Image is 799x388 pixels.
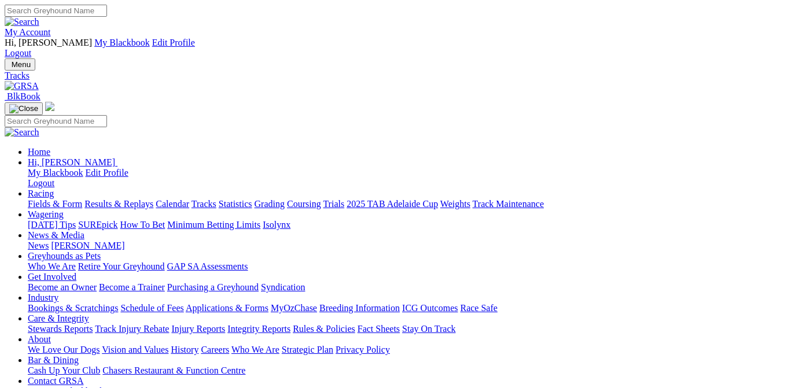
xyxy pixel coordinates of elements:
[28,157,115,167] span: Hi, [PERSON_NAME]
[167,282,259,292] a: Purchasing a Greyhound
[5,71,794,81] a: Tracks
[28,345,100,354] a: We Love Our Dogs
[5,38,92,47] span: Hi, [PERSON_NAME]
[5,17,39,27] img: Search
[171,324,225,334] a: Injury Reports
[219,199,252,209] a: Statistics
[102,365,245,375] a: Chasers Restaurant & Function Centre
[28,168,794,189] div: Hi, [PERSON_NAME]
[5,115,107,127] input: Search
[28,365,794,376] div: Bar & Dining
[402,303,458,313] a: ICG Outcomes
[28,230,84,240] a: News & Media
[86,168,128,178] a: Edit Profile
[28,313,89,323] a: Care & Integrity
[402,324,455,334] a: Stay On Track
[28,209,64,219] a: Wagering
[5,127,39,138] img: Search
[99,282,165,292] a: Become a Trainer
[5,38,794,58] div: My Account
[28,220,76,230] a: [DATE] Tips
[5,91,40,101] a: BlkBook
[347,199,438,209] a: 2025 TAB Adelaide Cup
[227,324,290,334] a: Integrity Reports
[186,303,268,313] a: Applications & Forms
[28,324,93,334] a: Stewards Reports
[28,157,117,167] a: Hi, [PERSON_NAME]
[5,48,31,58] a: Logout
[271,303,317,313] a: MyOzChase
[261,282,305,292] a: Syndication
[201,345,229,354] a: Careers
[28,282,794,293] div: Get Involved
[28,189,54,198] a: Racing
[9,104,38,113] img: Close
[293,324,355,334] a: Rules & Policies
[78,220,117,230] a: SUREpick
[28,147,50,157] a: Home
[84,199,153,209] a: Results & Replays
[473,199,544,209] a: Track Maintenance
[28,365,100,375] a: Cash Up Your Club
[120,303,183,313] a: Schedule of Fees
[28,345,794,355] div: About
[28,303,794,313] div: Industry
[28,199,82,209] a: Fields & Form
[152,38,195,47] a: Edit Profile
[28,261,76,271] a: Who We Are
[5,5,107,17] input: Search
[45,102,54,111] img: logo-grsa-white.png
[28,241,49,250] a: News
[28,241,794,251] div: News & Media
[5,102,43,115] button: Toggle navigation
[51,241,124,250] a: [PERSON_NAME]
[120,220,165,230] a: How To Bet
[192,199,216,209] a: Tracks
[94,38,150,47] a: My Blackbook
[255,199,285,209] a: Grading
[28,293,58,302] a: Industry
[440,199,470,209] a: Weights
[7,91,40,101] span: BlkBook
[102,345,168,354] a: Vision and Values
[323,199,344,209] a: Trials
[5,81,39,91] img: GRSA
[282,345,333,354] a: Strategic Plan
[358,324,400,334] a: Fact Sheets
[167,261,248,271] a: GAP SA Assessments
[28,303,118,313] a: Bookings & Scratchings
[12,60,31,69] span: Menu
[95,324,169,334] a: Track Injury Rebate
[460,303,497,313] a: Race Safe
[156,199,189,209] a: Calendar
[336,345,390,354] a: Privacy Policy
[5,58,35,71] button: Toggle navigation
[28,334,51,344] a: About
[28,199,794,209] div: Racing
[167,220,260,230] a: Minimum Betting Limits
[263,220,290,230] a: Isolynx
[28,376,83,386] a: Contact GRSA
[28,178,54,188] a: Logout
[28,324,794,334] div: Care & Integrity
[5,27,51,37] a: My Account
[78,261,165,271] a: Retire Your Greyhound
[287,199,321,209] a: Coursing
[28,282,97,292] a: Become an Owner
[28,220,794,230] div: Wagering
[171,345,198,354] a: History
[231,345,279,354] a: Who We Are
[28,355,79,365] a: Bar & Dining
[319,303,400,313] a: Breeding Information
[28,168,83,178] a: My Blackbook
[28,251,101,261] a: Greyhounds as Pets
[28,261,794,272] div: Greyhounds as Pets
[28,272,76,282] a: Get Involved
